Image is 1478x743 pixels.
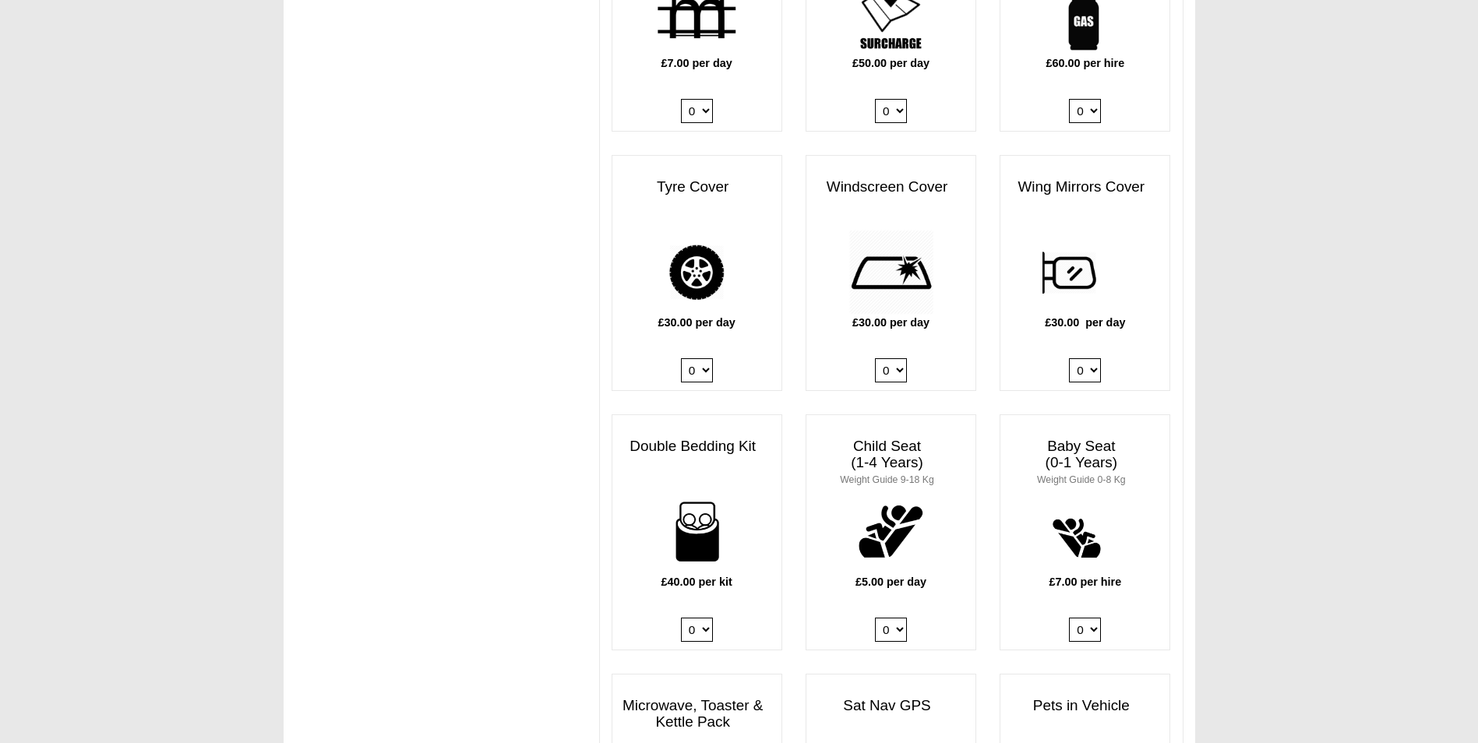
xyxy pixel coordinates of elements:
[848,489,933,574] img: child.png
[852,316,929,329] b: £30.00 per day
[1000,690,1169,722] h3: Pets in Vehicle
[1000,431,1169,495] h3: Baby Seat (0-1 Years)
[855,576,926,588] b: £5.00 per day
[806,431,975,495] h3: Child Seat (1-4 Years)
[1000,171,1169,203] h3: Wing Mirrors Cover
[612,431,781,463] h3: Double Bedding Kit
[806,690,975,722] h3: Sat Nav GPS
[840,474,933,485] small: Weight Guide 9-18 Kg
[654,489,739,574] img: bedding-for-two.png
[852,57,929,69] b: £50.00 per day
[612,171,781,203] h3: Tyre Cover
[848,230,933,315] img: windscreen.png
[1042,489,1127,574] img: baby.png
[612,690,781,738] h3: Microwave, Toaster & Kettle Pack
[1037,474,1126,485] small: Weight Guide 0-8 Kg
[661,576,732,588] b: £40.00 per kit
[806,171,975,203] h3: Windscreen Cover
[1046,57,1124,69] b: £60.00 per hire
[1045,316,1125,329] b: £30.00 per day
[1049,576,1121,588] b: £7.00 per hire
[658,316,735,329] b: £30.00 per day
[1042,230,1127,315] img: wing.png
[654,230,739,315] img: tyre.png
[661,57,732,69] b: £7.00 per day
